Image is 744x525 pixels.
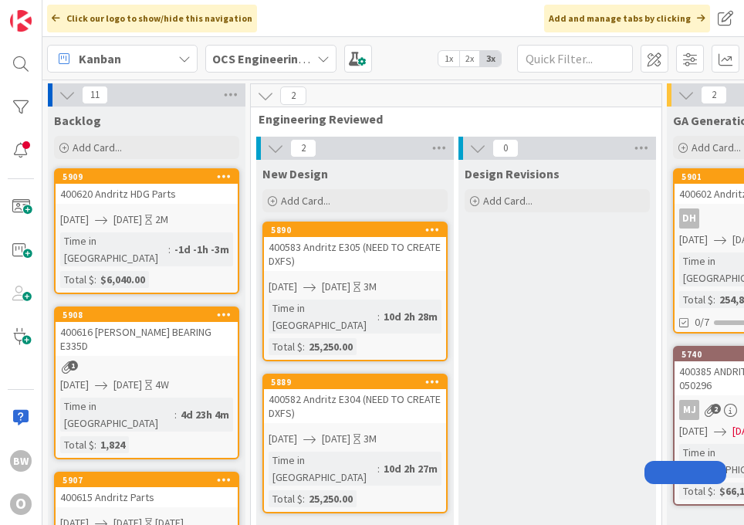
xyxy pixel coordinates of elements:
div: 5909400620 Andritz HDG Parts [56,170,238,204]
input: Quick Filter... [517,45,633,73]
div: Total $ [60,436,94,453]
div: 400615 Andritz Parts [56,487,238,507]
span: : [168,241,171,258]
div: Time in [GEOGRAPHIC_DATA] [60,398,174,432]
span: Add Card... [73,141,122,154]
div: 5907 [56,473,238,487]
span: : [377,460,380,477]
div: 5909 [63,171,238,182]
div: 1,824 [96,436,129,453]
span: 2 [711,404,721,414]
span: : [713,483,715,500]
span: [DATE] [113,212,142,228]
div: 5907 [63,475,238,486]
div: Add and manage tabs by clicking [544,5,710,32]
div: 3M [364,279,377,295]
span: Add Card... [692,141,741,154]
a: 5889400582 Andritz E304 (NEED TO CREATE DXFS)[DATE][DATE]3MTime in [GEOGRAPHIC_DATA]:10d 2h 27mTo... [262,374,448,513]
span: Engineering Reviewed [259,111,642,127]
span: 1 [68,361,78,371]
a: 5909400620 Andritz HDG Parts[DATE][DATE]2MTime in [GEOGRAPHIC_DATA]:-1d -1h -3mTotal $:$6,040.00 [54,168,239,294]
div: 25,250.00 [305,490,357,507]
span: : [713,291,715,308]
div: Total $ [679,291,713,308]
div: 5908 [56,308,238,322]
img: Visit kanbanzone.com [10,10,32,32]
div: 5890400583 Andritz E305 (NEED TO CREATE DXFS) [264,223,446,271]
div: Time in [GEOGRAPHIC_DATA] [269,452,377,486]
span: [DATE] [679,423,708,439]
div: BW [10,450,32,472]
span: 0/7 [695,314,709,330]
span: 2 [701,86,727,104]
span: : [174,406,177,423]
div: 2M [155,212,168,228]
div: Time in [GEOGRAPHIC_DATA] [269,300,377,334]
div: 400582 Andritz E304 (NEED TO CREATE DXFS) [264,389,446,423]
span: Add Card... [483,194,533,208]
div: Total $ [269,490,303,507]
span: 3x [480,51,501,66]
div: 10d 2h 28m [380,308,441,325]
span: Backlog [54,113,101,128]
div: Time in [GEOGRAPHIC_DATA] [60,232,168,266]
span: : [94,271,96,288]
div: Total $ [60,271,94,288]
span: : [303,338,305,355]
span: New Design [262,166,328,181]
div: 4W [155,377,169,393]
div: $6,040.00 [96,271,149,288]
span: : [94,436,96,453]
span: [DATE] [60,377,89,393]
span: [DATE] [60,212,89,228]
div: 400583 Andritz E305 (NEED TO CREATE DXFS) [264,237,446,271]
div: 4d 23h 4m [177,406,233,423]
b: OCS Engineering Department [212,51,377,66]
div: 5889 [264,375,446,389]
span: 1x [438,51,459,66]
span: Add Card... [281,194,330,208]
div: DH [679,208,699,229]
div: O [10,493,32,515]
div: 5908400616 [PERSON_NAME] BEARING E335D [56,308,238,356]
div: 5890 [264,223,446,237]
div: Click our logo to show/hide this navigation [47,5,257,32]
div: -1d -1h -3m [171,241,233,258]
div: 5907400615 Andritz Parts [56,473,238,507]
span: 11 [82,86,108,104]
div: 5889400582 Andritz E304 (NEED TO CREATE DXFS) [264,375,446,423]
span: [DATE] [679,232,708,248]
span: : [303,490,305,507]
span: 0 [492,139,519,157]
div: Total $ [679,483,713,500]
div: 25,250.00 [305,338,357,355]
span: [DATE] [113,377,142,393]
span: 2x [459,51,480,66]
div: Total $ [269,338,303,355]
div: 5909 [56,170,238,184]
div: 5890 [271,225,446,235]
span: [DATE] [269,279,297,295]
div: 5908 [63,310,238,320]
span: Design Revisions [465,166,560,181]
div: 3M [364,431,377,447]
div: 400620 Andritz HDG Parts [56,184,238,204]
div: 10d 2h 27m [380,460,441,477]
div: 400616 [PERSON_NAME] BEARING E335D [56,322,238,356]
span: [DATE] [322,431,350,447]
span: [DATE] [269,431,297,447]
span: [DATE] [322,279,350,295]
span: Kanban [79,49,121,68]
span: 2 [280,86,306,105]
span: : [377,308,380,325]
a: 5908400616 [PERSON_NAME] BEARING E335D[DATE][DATE]4WTime in [GEOGRAPHIC_DATA]:4d 23h 4mTotal $:1,824 [54,307,239,459]
a: 5890400583 Andritz E305 (NEED TO CREATE DXFS)[DATE][DATE]3MTime in [GEOGRAPHIC_DATA]:10d 2h 28mTo... [262,222,448,361]
div: 5889 [271,377,446,388]
span: 2 [290,139,316,157]
div: MJ [679,400,699,420]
